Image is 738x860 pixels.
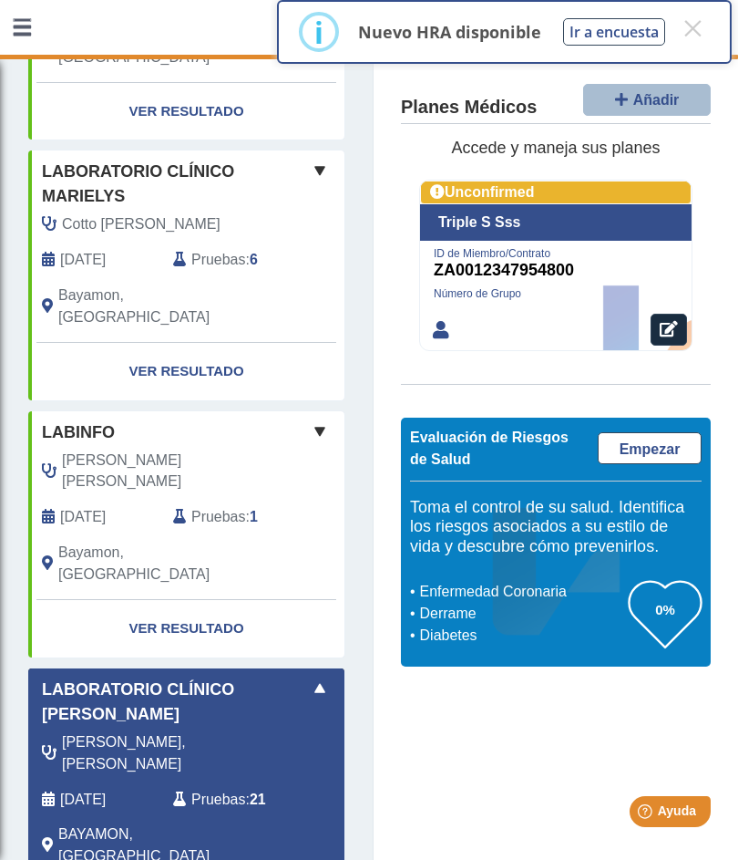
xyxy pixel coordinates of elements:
li: Enfermedad Coronaria [415,582,629,604]
a: Ver Resultado [28,83,344,140]
span: 2022-11-07 [60,249,106,271]
button: Añadir [583,84,711,116]
span: Bayamon, PR [58,542,277,585]
div: : [159,249,291,271]
span: Cotto Oyola, Wilma [62,213,220,235]
span: labinfo [42,420,115,445]
span: 2025-08-25 [60,789,106,811]
span: Laboratorio Clínico [PERSON_NAME] [42,678,309,727]
li: Derrame [415,604,629,626]
b: 1 [250,509,258,524]
h5: Toma el control de su salud. Identifica los riesgos asociados a su estilo de vida y descubre cómo... [410,498,702,557]
p: Nuevo HRA disponible [358,21,541,43]
div: : [159,789,291,811]
a: Ver Resultado [28,343,344,400]
span: Pruebas [191,506,245,528]
button: Ir a encuesta [563,18,665,46]
span: Añadir [633,92,680,108]
span: Evaluación de Riesgos de Salud [410,430,569,467]
a: Empezar [598,433,702,465]
h4: Planes Médicos [401,97,537,119]
span: Gonzalez Cuellar, Martha [62,450,277,493]
iframe: Help widget launcher [576,789,718,840]
div: i [314,16,323,48]
b: 21 [250,792,266,807]
span: Accede y maneja sus planes [451,139,660,157]
a: Ver Resultado [28,600,344,658]
span: Bayamon, PR [58,285,277,328]
div: : [159,506,291,528]
b: 6 [250,252,258,267]
li: Diabetes [415,626,629,648]
span: Ramirez Diaz, Elizabeth [62,731,277,775]
span: Empezar [620,442,681,458]
span: Pruebas [191,249,245,271]
button: Close this dialog [676,12,709,45]
h3: 0% [629,599,702,622]
span: Laboratorio Clínico Marielys [42,160,309,209]
span: Pruebas [191,789,245,811]
span: 1899-12-30 [60,506,106,528]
